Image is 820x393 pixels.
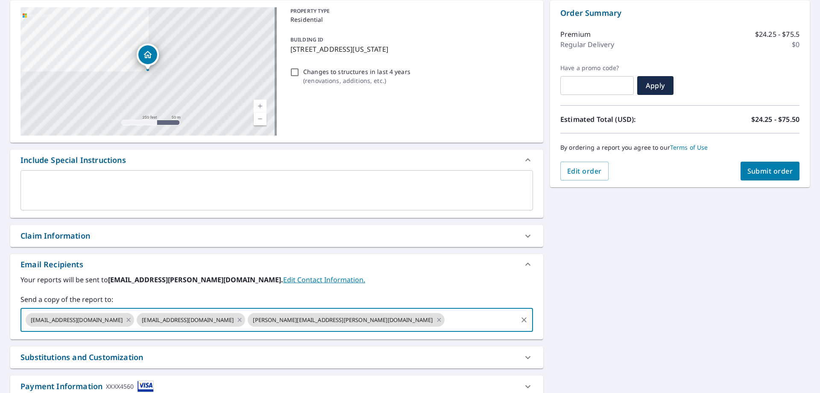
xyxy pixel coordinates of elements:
div: Include Special Instructions [20,154,126,166]
span: Submit order [747,166,793,176]
label: Your reports will be sent to [20,275,533,285]
p: ( renovations, additions, etc. ) [303,76,410,85]
p: $24.25 - $75.50 [751,114,799,124]
div: XXXX4560 [106,381,134,392]
button: Apply [637,76,674,95]
div: Payment Information [20,381,154,392]
p: Estimated Total (USD): [560,114,680,124]
a: Current Level 17, Zoom Out [254,112,266,125]
p: Premium [560,29,591,39]
p: [STREET_ADDRESS][US_STATE] [290,44,530,54]
span: [EMAIL_ADDRESS][DOMAIN_NAME] [137,316,239,324]
div: [EMAIL_ADDRESS][DOMAIN_NAME] [26,313,134,327]
p: Order Summary [560,7,799,19]
a: Terms of Use [670,143,708,151]
span: Edit order [567,166,602,176]
p: Changes to structures in last 4 years [303,67,410,76]
div: Substitutions and Customization [10,346,543,368]
div: Claim Information [10,225,543,247]
span: [EMAIL_ADDRESS][DOMAIN_NAME] [26,316,128,324]
p: Residential [290,15,530,24]
button: Submit order [741,162,800,180]
b: [EMAIL_ADDRESS][PERSON_NAME][DOMAIN_NAME]. [108,275,283,284]
label: Send a copy of the report to: [20,294,533,304]
a: Current Level 17, Zoom In [254,100,266,112]
img: cardImage [138,381,154,392]
div: Substitutions and Customization [20,352,143,363]
p: PROPERTY TYPE [290,7,530,15]
label: Have a promo code? [560,64,634,72]
a: EditContactInfo [283,275,365,284]
div: Claim Information [20,230,90,242]
p: By ordering a report you agree to our [560,144,799,151]
div: [PERSON_NAME][EMAIL_ADDRESS][PERSON_NAME][DOMAIN_NAME] [248,313,444,327]
p: Regular Delivery [560,39,614,50]
p: BUILDING ID [290,36,323,43]
button: Clear [518,314,530,326]
p: $24.25 - $75.5 [755,29,799,39]
p: $0 [792,39,799,50]
div: Include Special Instructions [10,150,543,170]
div: Email Recipients [10,254,543,275]
div: Dropped pin, building 1, Residential property, 415 M St NW Washington, DC 20001 [137,44,159,70]
span: [PERSON_NAME][EMAIL_ADDRESS][PERSON_NAME][DOMAIN_NAME] [248,316,438,324]
div: Email Recipients [20,259,83,270]
button: Edit order [560,162,609,180]
span: Apply [644,81,667,90]
div: [EMAIL_ADDRESS][DOMAIN_NAME] [137,313,245,327]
